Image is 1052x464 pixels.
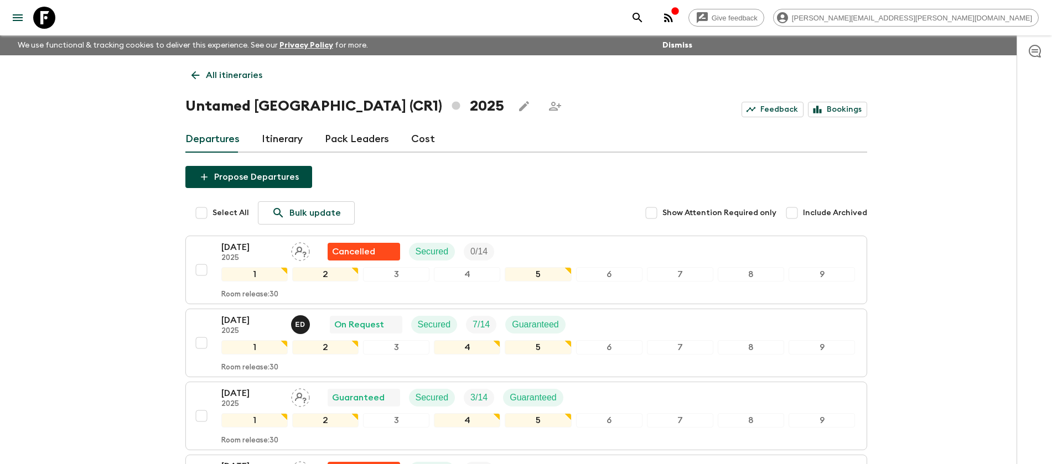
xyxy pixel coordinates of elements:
a: Bookings [808,102,867,117]
div: 2 [292,267,359,281]
p: All itineraries [206,69,262,82]
span: Edwin Duarte Ríos [291,319,312,327]
a: Departures [185,126,240,153]
p: Room release: 30 [221,363,278,372]
div: 9 [789,413,855,427]
p: Secured [416,245,449,258]
p: 7 / 14 [473,318,490,331]
button: [DATE]2025Edwin Duarte RíosOn RequestSecuredTrip FillGuaranteed123456789Room release:30 [185,309,867,377]
p: 2025 [221,327,282,336]
div: [PERSON_NAME][EMAIL_ADDRESS][PERSON_NAME][DOMAIN_NAME] [773,9,1039,27]
span: Include Archived [803,207,867,218]
div: Flash Pack cancellation [328,243,400,260]
button: search adventures [626,7,649,29]
div: 2 [292,413,359,427]
button: Dismiss [660,38,695,53]
div: Secured [411,316,458,333]
button: [DATE]2025Assign pack leaderFlash Pack cancellationSecuredTrip Fill123456789Room release:30 [185,236,867,304]
p: E D [296,320,305,329]
span: Assign pack leader [291,392,310,400]
a: Privacy Policy [279,41,333,49]
button: ED [291,315,312,334]
a: Bulk update [258,201,355,225]
span: Share this itinerary [544,95,566,117]
p: We use functional & tracking cookies to deliver this experience. See our for more. [13,35,372,55]
p: Bulk update [289,206,341,220]
div: 9 [789,340,855,354]
a: Cost [411,126,435,153]
div: Trip Fill [464,389,494,406]
p: [DATE] [221,387,282,400]
div: 4 [434,267,500,281]
div: 6 [576,413,642,427]
p: Guaranteed [332,391,385,404]
a: Give feedback [688,9,764,27]
div: 6 [576,267,642,281]
div: 5 [505,267,571,281]
p: 0 / 14 [470,245,488,258]
p: On Request [334,318,384,331]
a: Feedback [742,102,804,117]
div: 4 [434,413,500,427]
a: Pack Leaders [325,126,389,153]
button: [DATE]2025Assign pack leaderGuaranteedSecuredTrip FillGuaranteed123456789Room release:30 [185,382,867,450]
span: [PERSON_NAME][EMAIL_ADDRESS][PERSON_NAME][DOMAIN_NAME] [786,14,1038,22]
div: 8 [718,340,784,354]
div: 6 [576,340,642,354]
button: Propose Departures [185,166,312,188]
div: 5 [505,413,571,427]
p: Guaranteed [512,318,559,331]
div: 1 [221,267,288,281]
div: Secured [409,389,455,406]
span: Show Attention Required only [662,207,776,218]
div: 3 [363,340,429,354]
div: 9 [789,267,855,281]
div: Trip Fill [466,316,496,333]
div: 3 [363,267,429,281]
div: 7 [647,267,713,281]
a: Itinerary [262,126,303,153]
div: 3 [363,413,429,427]
div: 2 [292,340,359,354]
div: 1 [221,340,288,354]
p: 3 / 14 [470,391,488,404]
p: Room release: 30 [221,290,278,299]
div: Trip Fill [464,243,494,260]
div: 5 [505,340,571,354]
p: Guaranteed [510,391,557,404]
button: Edit this itinerary [513,95,535,117]
div: 7 [647,340,713,354]
p: [DATE] [221,241,282,254]
a: All itineraries [185,64,268,86]
div: 8 [718,413,784,427]
p: 2025 [221,400,282,409]
p: Room release: 30 [221,436,278,445]
span: Give feedback [706,14,764,22]
div: 7 [647,413,713,427]
p: Secured [416,391,449,404]
p: 2025 [221,254,282,263]
div: 4 [434,340,500,354]
div: 8 [718,267,784,281]
p: [DATE] [221,314,282,327]
p: Secured [418,318,451,331]
div: 1 [221,413,288,427]
span: Select All [213,207,249,218]
h1: Untamed [GEOGRAPHIC_DATA] (CR1) 2025 [185,95,504,117]
button: menu [7,7,29,29]
p: Cancelled [332,245,375,258]
div: Secured [409,243,455,260]
span: Assign pack leader [291,246,310,254]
